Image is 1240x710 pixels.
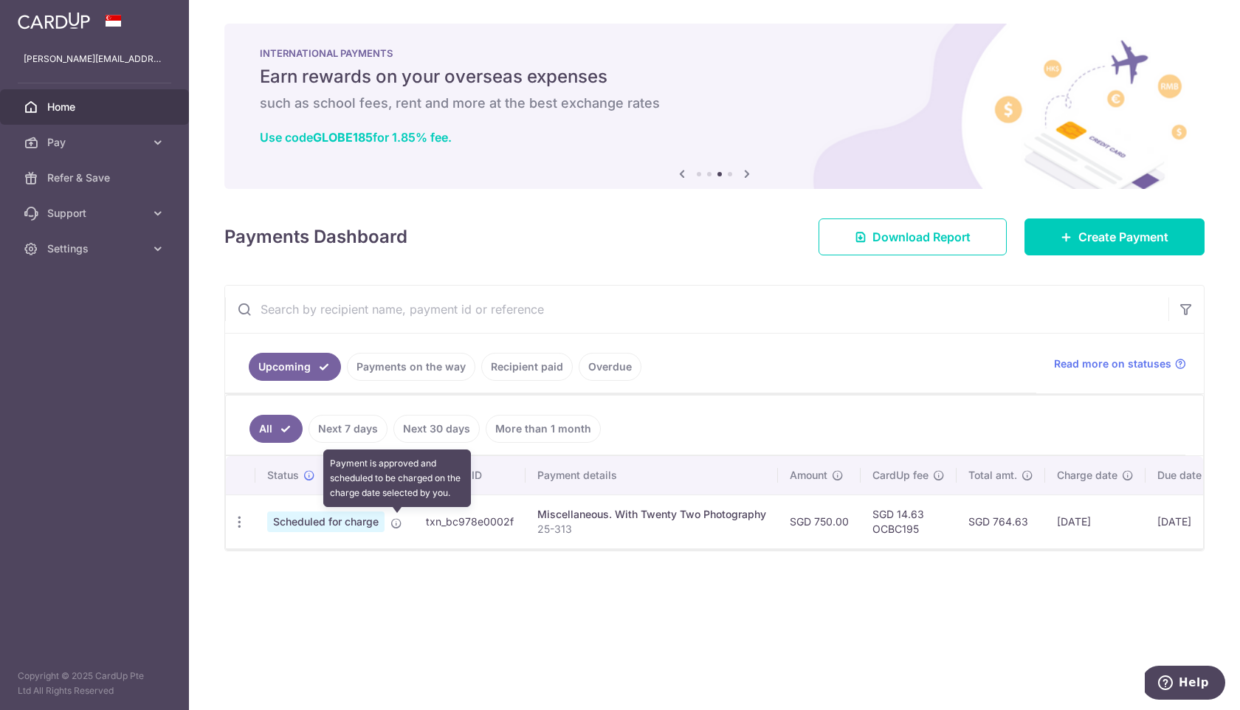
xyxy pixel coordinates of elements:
a: More than 1 month [486,415,601,443]
p: [PERSON_NAME][EMAIL_ADDRESS][DOMAIN_NAME] [24,52,165,66]
td: SGD 14.63 OCBC195 [861,494,957,548]
a: Upcoming [249,353,341,381]
div: Miscellaneous. With Twenty Two Photography [537,507,766,522]
td: SGD 764.63 [957,494,1045,548]
h6: such as school fees, rent and more at the best exchange rates [260,94,1169,112]
a: Download Report [819,218,1007,255]
span: Home [47,100,145,114]
img: International Payment Banner [224,24,1205,189]
a: All [249,415,303,443]
a: Next 7 days [309,415,387,443]
td: SGD 750.00 [778,494,861,548]
a: Payments on the way [347,353,475,381]
span: CardUp fee [872,468,929,483]
span: Download Report [872,228,971,246]
span: Refer & Save [47,170,145,185]
span: Charge date [1057,468,1117,483]
span: Pay [47,135,145,150]
span: Status [267,468,299,483]
p: INTERNATIONAL PAYMENTS [260,47,1169,59]
td: [DATE] [1045,494,1146,548]
p: 25-313 [537,522,766,537]
span: Due date [1157,468,1202,483]
a: Use codeGLOBE185for 1.85% fee. [260,130,452,145]
iframe: Opens a widget where you can find more information [1145,666,1225,703]
a: Next 30 days [393,415,480,443]
td: [DATE] [1146,494,1230,548]
th: Payment details [526,456,778,494]
h4: Payments Dashboard [224,224,407,250]
div: Payment is approved and scheduled to be charged on the charge date selected by you. [323,449,471,507]
span: Create Payment [1078,228,1168,246]
a: Create Payment [1024,218,1205,255]
span: Total amt. [968,468,1017,483]
input: Search by recipient name, payment id or reference [225,286,1168,333]
td: txn_bc978e0002f [414,494,526,548]
img: CardUp [18,12,90,30]
span: Amount [790,468,827,483]
a: Recipient paid [481,353,573,381]
b: GLOBE185 [313,130,373,145]
span: Support [47,206,145,221]
span: Settings [47,241,145,256]
a: Overdue [579,353,641,381]
span: Scheduled for charge [267,511,385,532]
a: Read more on statuses [1054,356,1186,371]
span: Read more on statuses [1054,356,1171,371]
h5: Earn rewards on your overseas expenses [260,65,1169,89]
